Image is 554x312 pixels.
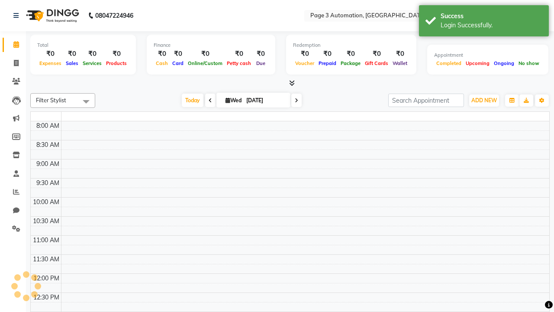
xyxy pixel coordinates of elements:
[31,198,61,207] div: 10:00 AM
[471,97,497,104] span: ADD NEW
[338,60,363,66] span: Package
[186,60,225,66] span: Online/Custom
[254,60,267,66] span: Due
[225,60,253,66] span: Petty cash
[223,97,244,104] span: Wed
[434,60,464,66] span: Completed
[170,49,186,59] div: ₹0
[390,60,409,66] span: Wallet
[64,60,81,66] span: Sales
[37,60,64,66] span: Expenses
[363,60,390,66] span: Gift Cards
[35,179,61,188] div: 9:30 AM
[338,49,363,59] div: ₹0
[154,49,170,59] div: ₹0
[316,49,338,59] div: ₹0
[31,217,61,226] div: 10:30 AM
[35,121,61,130] div: 8:00 AM
[434,52,541,59] div: Appointment
[35,159,61,169] div: 9:00 AM
[293,42,409,49] div: Redemption
[516,60,541,66] span: No show
[225,49,253,59] div: ₹0
[32,274,61,283] div: 12:00 PM
[464,60,492,66] span: Upcoming
[32,293,61,302] div: 12:30 PM
[37,49,64,59] div: ₹0
[244,94,287,107] input: 2025-09-03
[186,49,225,59] div: ₹0
[390,49,409,59] div: ₹0
[37,42,129,49] div: Total
[35,140,61,149] div: 8:30 AM
[469,94,499,107] button: ADD NEW
[182,94,203,107] span: Today
[22,3,81,28] img: logo
[363,49,390,59] div: ₹0
[293,60,316,66] span: Voucher
[492,60,516,66] span: Ongoing
[388,94,464,107] input: Search Appointment
[36,97,66,104] span: Filter Stylist
[441,12,542,21] div: Success
[293,49,316,59] div: ₹0
[170,60,186,66] span: Card
[316,60,338,66] span: Prepaid
[81,49,104,59] div: ₹0
[253,49,268,59] div: ₹0
[104,60,129,66] span: Products
[154,60,170,66] span: Cash
[95,3,133,28] b: 08047224946
[154,42,268,49] div: Finance
[441,21,542,30] div: Login Successfully.
[81,60,104,66] span: Services
[31,236,61,245] div: 11:00 AM
[64,49,81,59] div: ₹0
[104,49,129,59] div: ₹0
[31,255,61,264] div: 11:30 AM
